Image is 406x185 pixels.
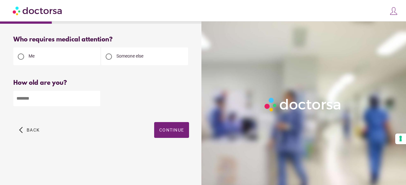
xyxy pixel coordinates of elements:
[116,53,143,59] span: Someone else
[262,96,344,114] img: Logo-Doctorsa-trans-White-partial-flat.png
[389,7,398,15] img: icons8-customer-100.png
[29,53,35,59] span: Me
[13,79,189,87] div: How old are you?
[27,127,40,133] span: Back
[13,36,189,43] div: Who requires medical attention?
[395,133,406,144] button: Your consent preferences for tracking technologies
[16,122,42,138] button: arrow_back_ios Back
[13,3,63,18] img: Doctorsa.com
[159,127,184,133] span: Continue
[154,122,189,138] button: Continue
